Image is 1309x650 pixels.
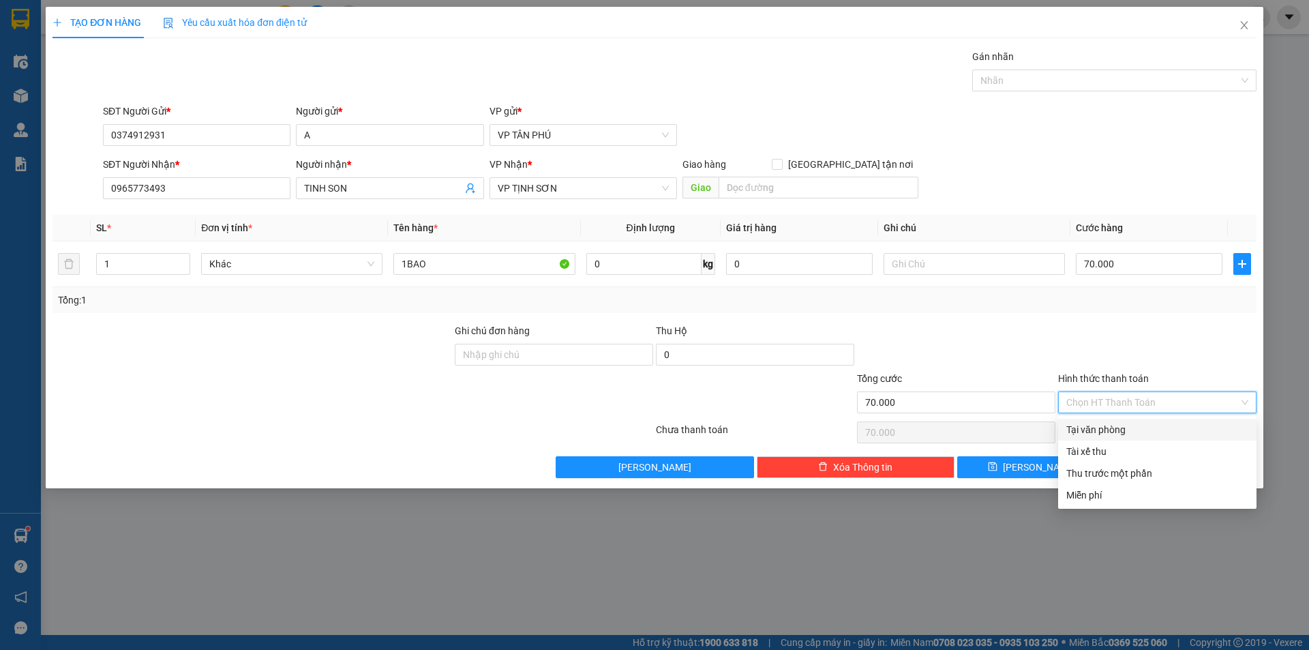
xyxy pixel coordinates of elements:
button: delete [58,253,80,275]
span: Tổng cước [857,373,902,384]
span: Giao hàng [682,159,726,170]
li: VP Nhận: [136,4,230,30]
span: Cước hàng [1076,222,1123,233]
span: [PERSON_NAME] [1003,460,1076,475]
div: Tổng: 1 [58,293,505,308]
input: Ghi chú đơn hàng [455,344,653,366]
span: Xóa Thông tin [833,460,892,475]
button: plus [1233,253,1251,275]
label: Ghi chú đơn hàng [455,325,530,336]
div: Người nhận [296,157,483,172]
div: Thu trước một phần [1066,466,1248,481]
li: CC [136,81,230,107]
span: close [1239,20,1250,31]
div: Miễn phí [1066,488,1248,503]
span: VP Nhận [490,159,528,170]
div: Chưa thanh toán [654,422,856,446]
span: user-add [465,183,476,194]
span: Đơn vị tính [201,222,252,233]
div: Tại văn phòng [1066,422,1248,437]
span: kg [702,253,715,275]
span: SL [96,222,107,233]
span: delete [818,462,828,473]
b: VP BXQ.NGÃI [181,7,282,26]
div: VP gửi [490,104,677,119]
b: Công ty TNHH MTV DV-VT [PERSON_NAME] [4,6,107,87]
span: TẠO ĐƠN HÀNG [52,17,141,28]
th: Ghi chú [878,215,1070,241]
span: VP TÂN PHÚ [498,125,669,145]
li: VP Gửi: [4,90,98,116]
span: save [988,462,997,473]
b: 50.000 [177,84,229,103]
input: Dọc đường [719,177,918,198]
button: deleteXóa Thông tin [757,456,955,478]
span: [GEOGRAPHIC_DATA] tận nơi [783,157,918,172]
li: Tên hàng: [136,30,230,56]
div: SĐT Người Gửi [103,104,290,119]
span: Tên hàng [393,222,438,233]
b: 1 BI THU [183,33,248,52]
input: Ghi Chú [884,253,1065,275]
span: plus [1234,258,1250,269]
div: Người gửi [296,104,483,119]
span: Thu Hộ [656,325,687,336]
label: Gán nhãn [972,51,1014,62]
button: [PERSON_NAME] [556,456,754,478]
span: Giá trị hàng [726,222,777,233]
span: Định lượng [627,222,675,233]
li: SL: [136,55,230,81]
span: Giao [682,177,719,198]
span: Yêu cầu xuất hóa đơn điện tử [163,17,307,28]
span: Khác [209,254,374,274]
span: : [174,89,229,102]
button: save[PERSON_NAME] [957,456,1105,478]
span: plus [52,18,62,27]
input: VD: Bàn, Ghế [393,253,575,275]
div: Tài xế thu [1066,444,1248,459]
label: Hình thức thanh toán [1058,373,1149,384]
span: VP TỊNH SƠN [498,178,669,198]
button: Close [1225,7,1263,45]
b: VP TÂN PHÚ [40,93,134,112]
input: 0 [726,253,873,275]
div: SĐT Người Nhận [103,157,290,172]
img: icon [163,18,174,29]
span: [PERSON_NAME] [618,460,691,475]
